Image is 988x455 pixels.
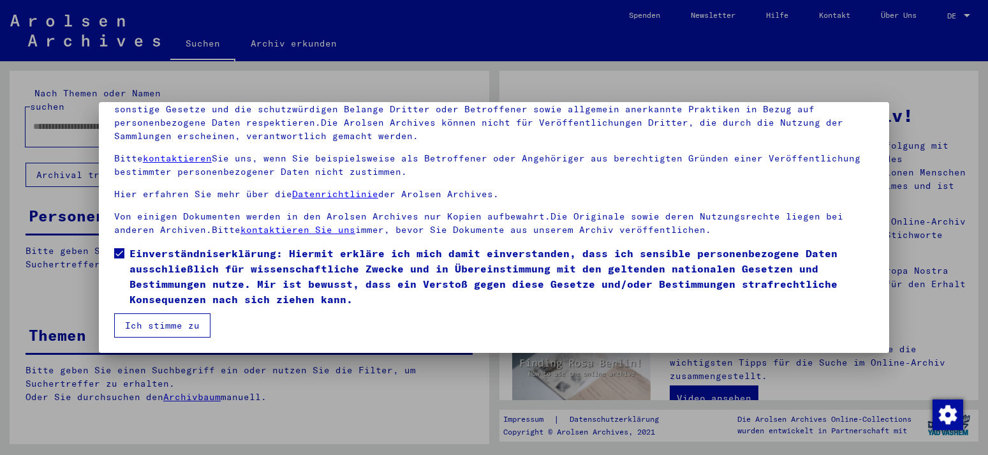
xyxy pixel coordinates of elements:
[933,399,963,430] img: Zustimmung ändern
[114,313,210,338] button: Ich stimme zu
[143,153,212,164] a: kontaktieren
[129,246,874,307] span: Einverständniserklärung: Hiermit erkläre ich mich damit einverstanden, dass ich sensible personen...
[114,188,874,201] p: Hier erfahren Sie mehr über die der Arolsen Archives.
[114,76,874,143] p: Bitte beachten Sie, dass dieses Portal über NS - Verfolgte sensible Daten zu identifizierten oder...
[240,224,355,235] a: kontaktieren Sie uns
[292,188,378,200] a: Datenrichtlinie
[114,210,874,237] p: Von einigen Dokumenten werden in den Arolsen Archives nur Kopien aufbewahrt.Die Originale sowie d...
[114,152,874,179] p: Bitte Sie uns, wenn Sie beispielsweise als Betroffener oder Angehöriger aus berechtigten Gründen ...
[932,399,962,429] div: Zustimmung ändern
